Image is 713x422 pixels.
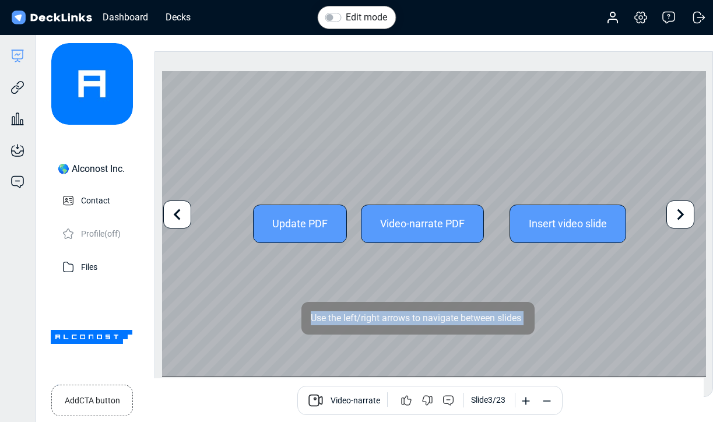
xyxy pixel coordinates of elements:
div: Insert video slide [510,205,626,243]
p: Profile (off) [81,226,121,240]
label: Side bar visible [75,382,128,395]
img: DeckLinks [9,9,94,26]
img: Company Banner [51,296,132,378]
small: Add CTA button [65,390,120,407]
div: Update PDF [253,205,347,243]
p: Files [81,259,97,273]
label: Edit mode [346,10,387,24]
img: avatar [51,43,133,125]
div: Video-narrate PDF [361,205,484,243]
div: Dashboard [97,10,154,24]
div: Decks [160,10,196,24]
div: Slide 3 / 23 [471,394,505,406]
p: Contact [81,192,110,207]
span: Video-narrate [331,395,380,409]
div: 🌎 Alconost Inc. [58,162,125,176]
